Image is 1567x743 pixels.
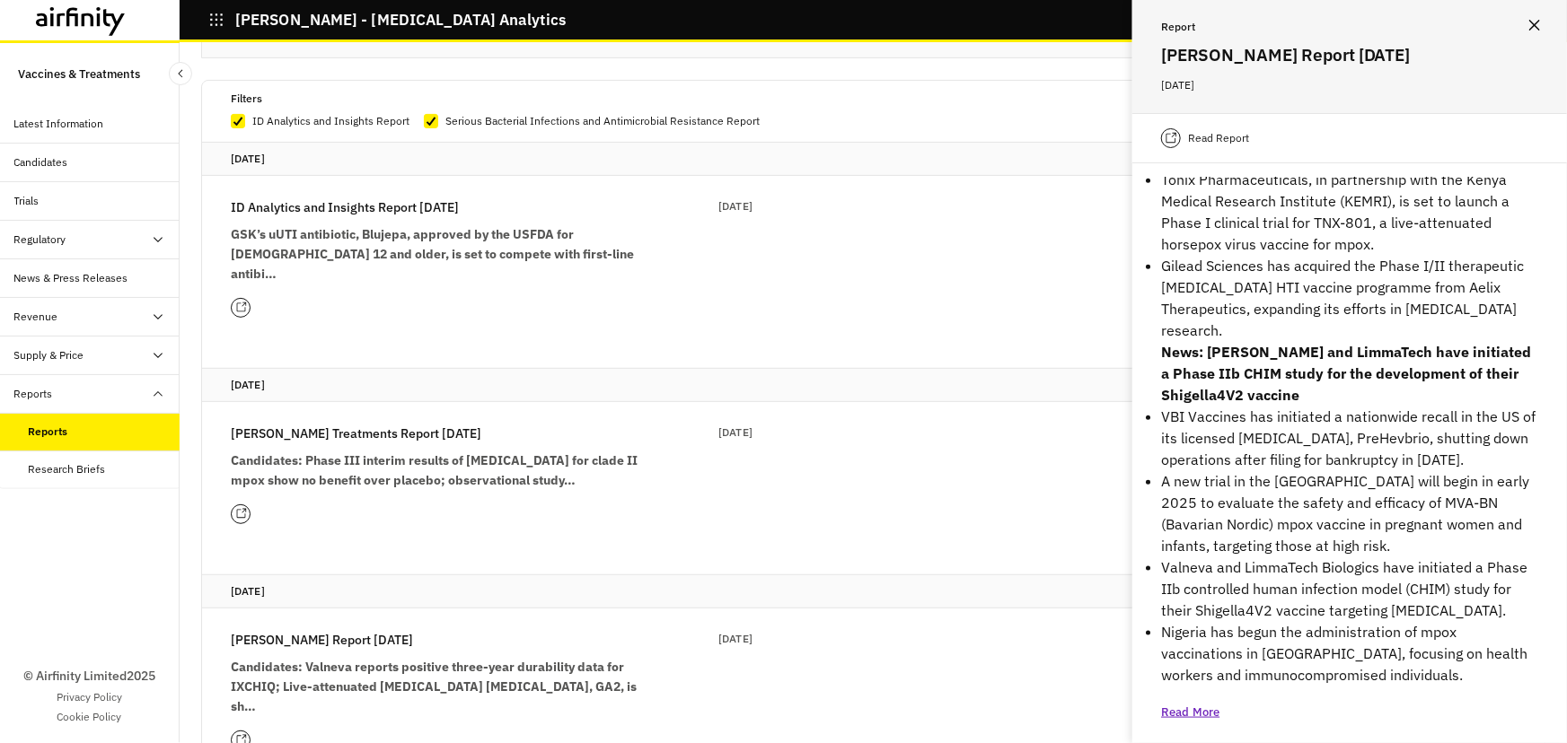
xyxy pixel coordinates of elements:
[208,4,566,35] button: [PERSON_NAME] - [MEDICAL_DATA] Analytics
[1161,556,1538,621] p: Valneva and LimmaTech Biologics have initiated a Phase IIb controlled human infection model (CHIM...
[14,270,128,286] div: News & Press Releases
[57,709,122,725] a: Cookie Policy
[231,150,1516,168] p: [DATE]
[1161,704,1219,721] p: Read More
[1188,129,1249,147] p: Read Report
[231,582,1516,600] p: [DATE]
[1161,621,1538,686] p: Nigeria has begun the administration of mpox vaccinations in [GEOGRAPHIC_DATA], focusing on healt...
[169,62,192,85] button: Close Sidebar
[18,57,140,91] p: Vaccines & Treatments
[1161,255,1538,341] p: Gilead Sciences has acquired the Phase I/II therapeutic [MEDICAL_DATA] HTI vaccine programme from...
[718,424,753,441] p: [DATE]
[1161,41,1538,68] h2: [PERSON_NAME] Report [DATE]
[1161,406,1538,470] p: VBI Vaccines has initiated a nationwide recall in the US of its licensed [MEDICAL_DATA], PreHevbr...
[231,226,634,282] strong: GSK’s uUTI antibiotic, Blujepa, approved by the USFDA for [DEMOGRAPHIC_DATA] 12 and older, is set...
[1161,169,1538,255] p: Tonix Pharmaceuticals, in partnership with the Kenya Medical Research Institute (KEMRI), is set t...
[718,630,753,648] p: [DATE]
[14,232,66,248] div: Regulatory
[231,197,459,217] p: ID Analytics and Insights Report [DATE]
[14,386,53,402] div: Reports
[1161,470,1538,556] p: A new trial in the [GEOGRAPHIC_DATA] will begin in early 2025 to evaluate the safety and efficacy...
[23,667,155,686] p: © Airfinity Limited 2025
[29,461,106,477] div: Research Briefs
[445,112,760,130] p: Serious Bacterial Infections and Antimicrobial Resistance Report
[14,116,104,132] div: Latest Information
[57,689,122,705] a: Privacy Policy
[231,452,638,488] strong: Candidates: Phase III interim results of [MEDICAL_DATA] for clade II mpox show no benefit over pl...
[231,376,1516,394] p: [DATE]
[252,112,409,130] p: ID Analytics and Insights Report
[718,197,753,215] p: [DATE]
[14,347,84,363] div: Supply & Price
[235,12,566,28] p: [PERSON_NAME] - [MEDICAL_DATA] Analytics
[14,193,40,209] div: Trials
[1161,75,1538,95] p: [DATE]
[1161,343,1531,404] strong: News: [PERSON_NAME] and LimmaTech have initiated a Phase IIb CHIM study for the development of th...
[231,630,413,650] p: [PERSON_NAME] Report [DATE]
[231,424,481,443] p: [PERSON_NAME] Treatments Report [DATE]
[14,154,68,170] div: Candidates
[231,659,637,714] strong: Candidates: Valneva reports positive three-year durability data for IXCHIQ; Live-attenuated [MEDI...
[29,424,68,440] div: Reports
[231,89,262,109] p: Filters
[14,309,58,325] div: Revenue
